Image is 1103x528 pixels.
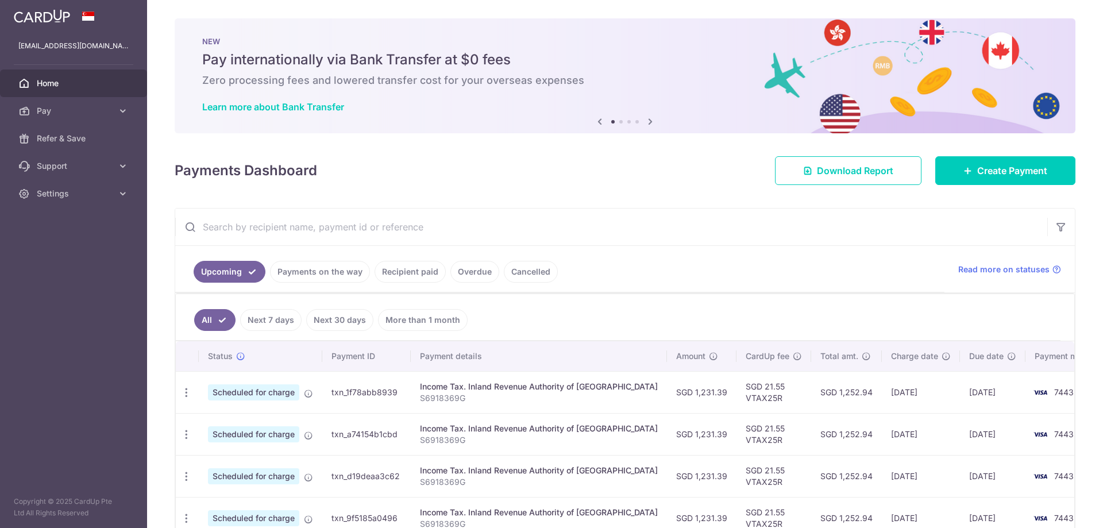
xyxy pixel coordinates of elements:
th: Payment ID [322,341,411,371]
td: [DATE] [960,413,1025,455]
p: S6918369G [420,392,658,404]
span: CardUp fee [746,350,789,362]
td: SGD 1,231.39 [667,455,736,497]
span: Read more on statuses [958,264,1050,275]
h4: Payments Dashboard [175,160,317,181]
img: CardUp [14,9,70,23]
span: Settings [37,188,113,199]
div: Income Tax. Inland Revenue Authority of [GEOGRAPHIC_DATA] [420,381,658,392]
h5: Pay internationally via Bank Transfer at $0 fees [202,51,1048,69]
th: Payment details [411,341,667,371]
td: [DATE] [882,371,960,413]
td: txn_1f78abb8939 [322,371,411,413]
span: Amount [676,350,705,362]
a: Next 7 days [240,309,302,331]
td: [DATE] [882,455,960,497]
span: 7443 [1054,471,1074,481]
td: [DATE] [882,413,960,455]
a: More than 1 month [378,309,468,331]
td: SGD 21.55 VTAX25R [736,413,811,455]
div: Income Tax. Inland Revenue Authority of [GEOGRAPHIC_DATA] [420,423,658,434]
td: SGD 21.55 VTAX25R [736,455,811,497]
span: Pay [37,105,113,117]
span: Support [37,160,113,172]
span: 7443 [1054,387,1074,397]
td: txn_d19deaa3c62 [322,455,411,497]
td: SGD 1,231.39 [667,371,736,413]
span: 7443 [1054,513,1074,523]
span: Create Payment [977,164,1047,178]
span: Charge date [891,350,938,362]
span: Due date [969,350,1004,362]
img: Bank Card [1029,386,1052,399]
a: Cancelled [504,261,558,283]
td: SGD 1,231.39 [667,413,736,455]
td: SGD 1,252.94 [811,371,882,413]
div: Income Tax. Inland Revenue Authority of [GEOGRAPHIC_DATA] [420,507,658,518]
a: Overdue [450,261,499,283]
a: Recipient paid [375,261,446,283]
a: Next 30 days [306,309,373,331]
span: Home [37,78,113,89]
span: Scheduled for charge [208,510,299,526]
td: SGD 1,252.94 [811,455,882,497]
a: Payments on the way [270,261,370,283]
span: Scheduled for charge [208,468,299,484]
div: Income Tax. Inland Revenue Authority of [GEOGRAPHIC_DATA] [420,465,658,476]
span: Scheduled for charge [208,426,299,442]
a: Read more on statuses [958,264,1061,275]
p: NEW [202,37,1048,46]
span: Refer & Save [37,133,113,144]
span: Scheduled for charge [208,384,299,400]
img: Bank transfer banner [175,18,1075,133]
td: SGD 1,252.94 [811,413,882,455]
img: Bank Card [1029,427,1052,441]
td: SGD 21.55 VTAX25R [736,371,811,413]
p: S6918369G [420,434,658,446]
td: txn_a74154b1cbd [322,413,411,455]
span: Total amt. [820,350,858,362]
a: All [194,309,236,331]
a: Upcoming [194,261,265,283]
p: S6918369G [420,476,658,488]
input: Search by recipient name, payment id or reference [175,209,1047,245]
p: [EMAIL_ADDRESS][DOMAIN_NAME] [18,40,129,52]
a: Create Payment [935,156,1075,185]
a: Download Report [775,156,921,185]
td: [DATE] [960,371,1025,413]
h6: Zero processing fees and lowered transfer cost for your overseas expenses [202,74,1048,87]
span: 7443 [1054,429,1074,439]
a: Learn more about Bank Transfer [202,101,344,113]
img: Bank Card [1029,469,1052,483]
span: Status [208,350,233,362]
img: Bank Card [1029,511,1052,525]
span: Download Report [817,164,893,178]
td: [DATE] [960,455,1025,497]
